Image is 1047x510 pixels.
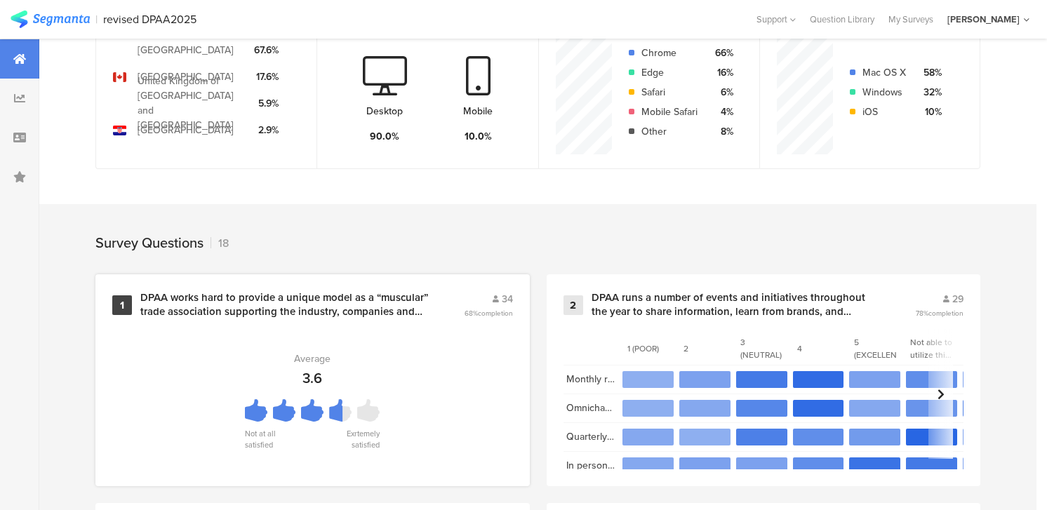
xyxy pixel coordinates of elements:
div: Average [294,351,331,366]
section: Quarterly Women's Empowerment webinars [566,429,616,445]
div: Edge [641,65,698,80]
span: 34 [502,292,513,307]
section: 0.0% [679,429,731,445]
section: 24.1% [736,429,787,445]
div: Support [756,8,796,30]
div: 90.0% [370,129,399,144]
div: DPAA works hard to provide a unique model as a “muscular” trade association supporting the indust... [140,291,430,318]
div: 32% [917,85,942,100]
div: 17.6% [254,69,279,84]
div: 18 [211,235,229,251]
section: Monthly research, Retail and Tech webinars [566,371,616,388]
div: Desktop [366,104,403,119]
div: Survey Questions [95,232,204,253]
section: 0.0% [622,400,674,417]
div: [GEOGRAPHIC_DATA] [138,123,234,137]
span: completion [928,308,963,318]
section: 6.9% [849,371,900,388]
section: 4 [797,342,839,355]
section: 27.6% [906,457,957,474]
div: Not at all satisfied [245,428,286,448]
section: 34.5% [793,400,844,417]
section: 17.2% [793,429,844,445]
section: 3.4% [622,429,674,445]
section: 27.6% [736,371,787,388]
section: 5 (EXCELLENT) [854,336,896,361]
div: 10% [917,105,942,119]
span: 68% [465,308,513,318]
div: Windows [862,85,906,100]
section: 17.2% [793,457,844,474]
section: Omnichannel Study [566,400,616,417]
img: segmanta logo [11,11,90,28]
section: 37.9% [906,429,957,445]
div: Mobile Safari [641,105,698,119]
section: 3.4% [679,400,731,417]
div: 2.9% [254,123,279,137]
a: My Surveys [881,13,940,26]
section: 34.5% [793,371,844,388]
div: [GEOGRAPHIC_DATA] [138,43,234,58]
section: 3 (NEUTRAL) [740,336,782,361]
div: revised DPAA2025 [103,13,196,26]
section: 3.4% [849,400,900,417]
div: 67.6% [254,43,279,58]
section: 2 [683,342,726,355]
section: 13.8% [906,400,957,417]
a: Question Library [803,13,881,26]
div: 58% [917,65,942,80]
section: In person Member Town Halls [566,457,616,474]
section: 6.9% [736,457,787,474]
div: iOS [862,105,906,119]
section: 1 (POOR) [627,342,669,355]
section: 6.9% [679,371,731,388]
div: Chrome [641,46,698,60]
div: Other [641,124,698,139]
div: 16% [709,65,733,80]
div: 4% [709,105,733,119]
div: 3.6 [302,368,322,389]
section: 31.0% [849,457,900,474]
span: completion [478,308,513,318]
div: Exrtemely satisfied [340,428,380,448]
span: 78% [916,308,963,318]
section: 3.4% [622,457,674,474]
div: [GEOGRAPHIC_DATA] [138,69,234,84]
section: Not able to utilize this year [910,336,952,361]
section: 10.3% [849,429,900,445]
div: | [95,11,98,27]
section: 6.9% [963,371,1014,388]
div: United Kingdom of [GEOGRAPHIC_DATA] and [GEOGRAPHIC_DATA] [138,74,243,133]
div: Mobile [463,104,493,119]
div: 5.9% [254,96,279,111]
div: Safari [641,85,698,100]
section: 0.0% [622,371,674,388]
section: 6.9% [963,429,1014,445]
section: 24.1% [963,400,1014,417]
section: 6.9% [963,457,1014,474]
section: 17.2% [906,371,957,388]
div: 1 [112,295,132,315]
div: Mac OS X [862,65,906,80]
div: 10.0% [465,129,492,144]
section: 6.9% [679,457,731,474]
div: 8% [709,124,733,139]
div: DPAA runs a number of events and initiatives throughout the year to share information, learn from... [592,291,882,318]
div: [PERSON_NAME] [947,13,1020,26]
span: 29 [952,292,963,307]
div: 66% [709,46,733,60]
section: 20.7% [736,400,787,417]
div: 6% [709,85,733,100]
div: 2 [563,295,583,315]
